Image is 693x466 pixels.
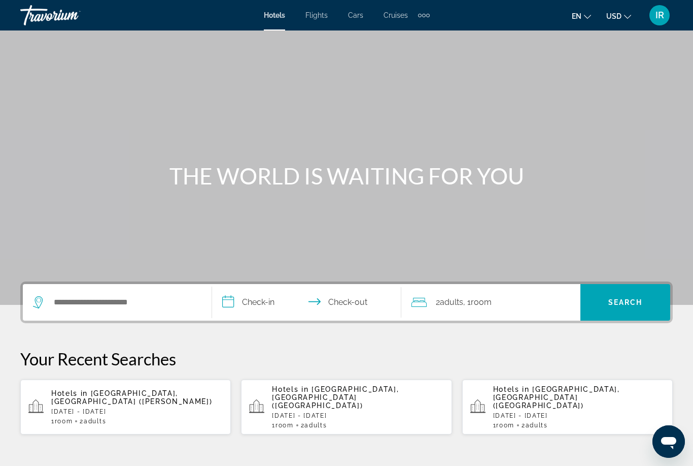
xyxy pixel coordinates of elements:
button: Change language [572,9,591,23]
p: Your Recent Searches [20,349,673,369]
span: Search [608,298,643,306]
button: Search [580,284,670,321]
a: Cars [348,11,363,19]
button: Hotels in [GEOGRAPHIC_DATA], [GEOGRAPHIC_DATA] ([GEOGRAPHIC_DATA])[DATE] - [DATE]1Room2Adults [462,379,673,435]
span: Room [275,422,294,429]
span: Adults [84,418,106,425]
span: 1 [51,418,73,425]
span: Adults [526,422,548,429]
a: Cruises [384,11,408,19]
span: 2 [522,422,548,429]
span: 2 [301,422,327,429]
button: Travelers: 2 adults, 0 children [401,284,580,321]
a: Flights [305,11,328,19]
a: Travorium [20,2,122,28]
span: Hotels in [493,385,530,393]
span: [GEOGRAPHIC_DATA], [GEOGRAPHIC_DATA] ([PERSON_NAME]) [51,389,212,406]
a: Hotels [264,11,285,19]
span: en [572,12,581,20]
p: [DATE] - [DATE] [493,412,665,419]
span: 1 [272,422,293,429]
span: Adults [440,297,463,307]
span: [GEOGRAPHIC_DATA], [GEOGRAPHIC_DATA] ([GEOGRAPHIC_DATA]) [272,385,399,410]
p: [DATE] - [DATE] [51,408,223,415]
button: User Menu [646,5,673,26]
span: 2 [80,418,106,425]
span: USD [606,12,621,20]
div: Search widget [23,284,670,321]
p: [DATE] - [DATE] [272,412,443,419]
span: Room [55,418,73,425]
span: IR [655,10,664,20]
button: Hotels in [GEOGRAPHIC_DATA], [GEOGRAPHIC_DATA] ([GEOGRAPHIC_DATA])[DATE] - [DATE]1Room2Adults [241,379,452,435]
button: Check in and out dates [212,284,401,321]
span: Adults [304,422,327,429]
span: Hotels in [272,385,308,393]
button: Change currency [606,9,631,23]
button: Hotels in [GEOGRAPHIC_DATA], [GEOGRAPHIC_DATA] ([PERSON_NAME])[DATE] - [DATE]1Room2Adults [20,379,231,435]
span: Room [471,297,492,307]
span: , 1 [463,295,492,309]
span: 2 [436,295,463,309]
span: Room [496,422,514,429]
button: Extra navigation items [418,7,430,23]
iframe: Кнопка запуска окна обмена сообщениями [652,425,685,458]
span: Hotels in [51,389,88,397]
span: [GEOGRAPHIC_DATA], [GEOGRAPHIC_DATA] ([GEOGRAPHIC_DATA]) [493,385,620,410]
h1: THE WORLD IS WAITING FOR YOU [156,163,537,189]
span: 1 [493,422,514,429]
